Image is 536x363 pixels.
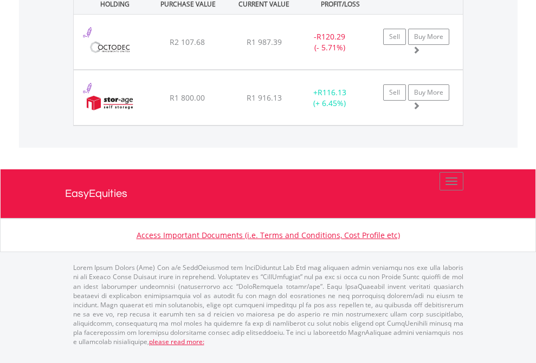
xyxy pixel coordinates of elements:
[408,29,449,45] a: Buy More
[296,31,364,53] div: - (- 5.71%)
[73,263,463,346] p: Lorem Ipsum Dolors (Ame) Con a/e SeddOeiusmod tem InciDiduntut Lab Etd mag aliquaen admin veniamq...
[408,84,449,101] a: Buy More
[247,93,282,103] span: R1 916.13
[79,28,140,67] img: EQU.ZA.OCT.png
[318,87,346,97] span: R116.13
[137,230,400,240] a: Access Important Documents (i.e. Terms and Conditions, Cost Profile etc)
[296,87,364,109] div: + (+ 6.45%)
[170,93,205,103] span: R1 800.00
[170,37,205,47] span: R2 107.68
[65,169,472,218] a: EasyEquities
[383,84,406,101] a: Sell
[317,31,345,42] span: R120.29
[79,84,140,122] img: EQU.ZA.SSS.png
[149,337,204,346] a: please read more:
[247,37,282,47] span: R1 987.39
[383,29,406,45] a: Sell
